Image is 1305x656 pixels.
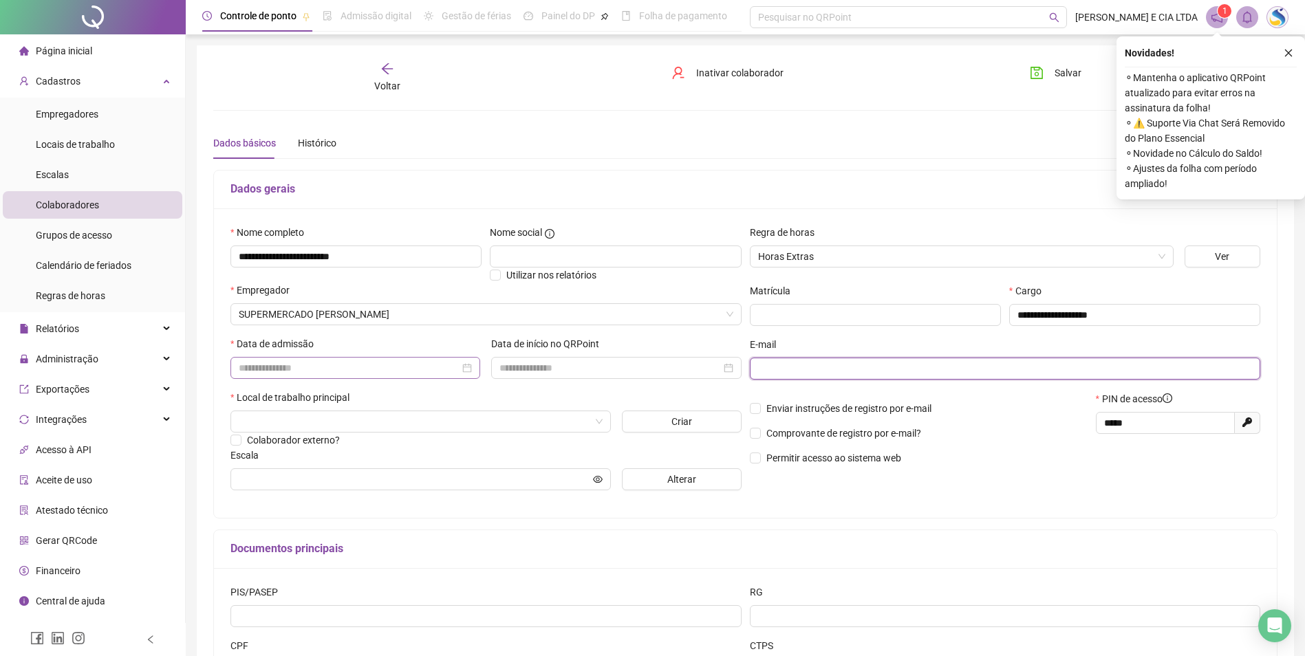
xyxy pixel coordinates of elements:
span: Locais de trabalho [36,139,115,150]
span: Painel do DP [541,10,595,21]
span: Salvar [1055,65,1081,80]
span: Aceite de uso [36,474,92,485]
span: Permitir acesso ao sistema web [766,452,901,463]
label: RG [750,584,772,600]
span: Inativar colaborador [696,65,784,80]
span: Relatórios [36,323,79,334]
span: Controle de ponto [220,10,296,21]
span: book [621,11,631,21]
span: bell [1241,11,1253,23]
span: Nome social [490,225,542,240]
span: notification [1211,11,1223,23]
label: CTPS [750,638,782,653]
span: pushpin [302,12,310,21]
span: Ver [1215,249,1229,264]
span: clock-circle [202,11,212,21]
span: [PERSON_NAME] E CIA LTDA [1075,10,1198,25]
span: save [1030,66,1044,80]
label: Nome completo [230,225,313,240]
span: user-delete [671,66,685,80]
span: Central de ajuda [36,595,105,606]
label: Local de trabalho principal [230,390,358,405]
span: ⚬ Novidade no Cálculo do Saldo! [1125,146,1297,161]
div: Open Intercom Messenger [1258,609,1291,642]
span: Folha de pagamento [639,10,727,21]
span: info-circle [545,229,554,239]
span: Gerar QRCode [36,535,97,546]
span: pushpin [601,12,609,21]
span: 1 [1222,6,1227,16]
label: Escala [230,448,268,463]
label: Cargo [1009,283,1050,298]
h5: Documentos principais [230,540,1260,557]
button: Criar [622,411,742,433]
span: dollar [19,566,29,576]
span: info-circle [19,596,29,606]
span: Utilizar nos relatórios [506,270,596,281]
span: qrcode [19,536,29,545]
span: Regras de horas [36,290,105,301]
sup: 1 [1218,4,1231,18]
span: home [19,46,29,56]
span: file [19,324,29,334]
span: Página inicial [36,45,92,56]
span: ⚬ ⚠️ Suporte Via Chat Será Removido do Plano Essencial [1125,116,1297,146]
img: 64858 [1267,7,1288,28]
button: Ver [1185,245,1260,267]
span: linkedin [51,631,65,645]
span: export [19,384,29,394]
span: Integrações [36,414,87,425]
span: Comprovante de registro por e-mail? [766,428,921,439]
span: Cadastros [36,76,80,87]
span: Criar [671,414,692,429]
span: ⚬ Ajustes da folha com período ampliado! [1125,161,1297,191]
span: api [19,445,29,455]
span: sun [424,11,433,21]
h5: Dados gerais [230,181,1260,197]
span: Administração [36,353,98,364]
span: dashboard [524,11,533,21]
span: Horas Extras [758,246,1165,267]
span: solution [19,505,29,515]
button: Salvar [1020,62,1092,84]
span: close [1284,48,1293,58]
span: sync [19,415,29,424]
span: Novidades ! [1125,45,1174,61]
span: Grupos de acesso [36,230,112,241]
label: E-mail [750,337,785,352]
span: Acesso à API [36,444,91,455]
span: Enviar instruções de registro por e-mail [766,403,931,414]
div: Dados básicos [213,135,276,151]
span: Empregadores [36,109,98,120]
span: Colaborador externo? [247,435,340,446]
span: audit [19,475,29,485]
label: PIS/PASEP [230,584,287,600]
span: Exportações [36,384,89,395]
span: user-add [19,76,29,86]
span: lock [19,354,29,364]
span: Calendário de feriados [36,260,131,271]
span: search [1049,12,1059,23]
span: Gestão de férias [442,10,511,21]
span: Colaboradores [36,199,99,210]
label: CPF [230,638,257,653]
label: Empregador [230,283,299,298]
button: Inativar colaborador [661,62,794,84]
label: Data de admissão [230,336,323,351]
span: info-circle [1163,393,1172,403]
div: Histórico [298,135,336,151]
span: SUPERMERCADO SOUZA [239,304,733,325]
span: Admissão digital [341,10,411,21]
span: instagram [72,631,85,645]
span: Alterar [667,472,696,487]
span: arrow-left [380,62,394,76]
span: file-done [323,11,332,21]
span: ⚬ Mantenha o aplicativo QRPoint atualizado para evitar erros na assinatura da folha! [1125,70,1297,116]
span: Financeiro [36,565,80,576]
span: Atestado técnico [36,505,108,516]
button: Alterar [622,468,742,490]
label: Regra de horas [750,225,823,240]
span: left [146,635,155,644]
span: Voltar [374,80,400,91]
label: Data de início no QRPoint [491,336,608,351]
